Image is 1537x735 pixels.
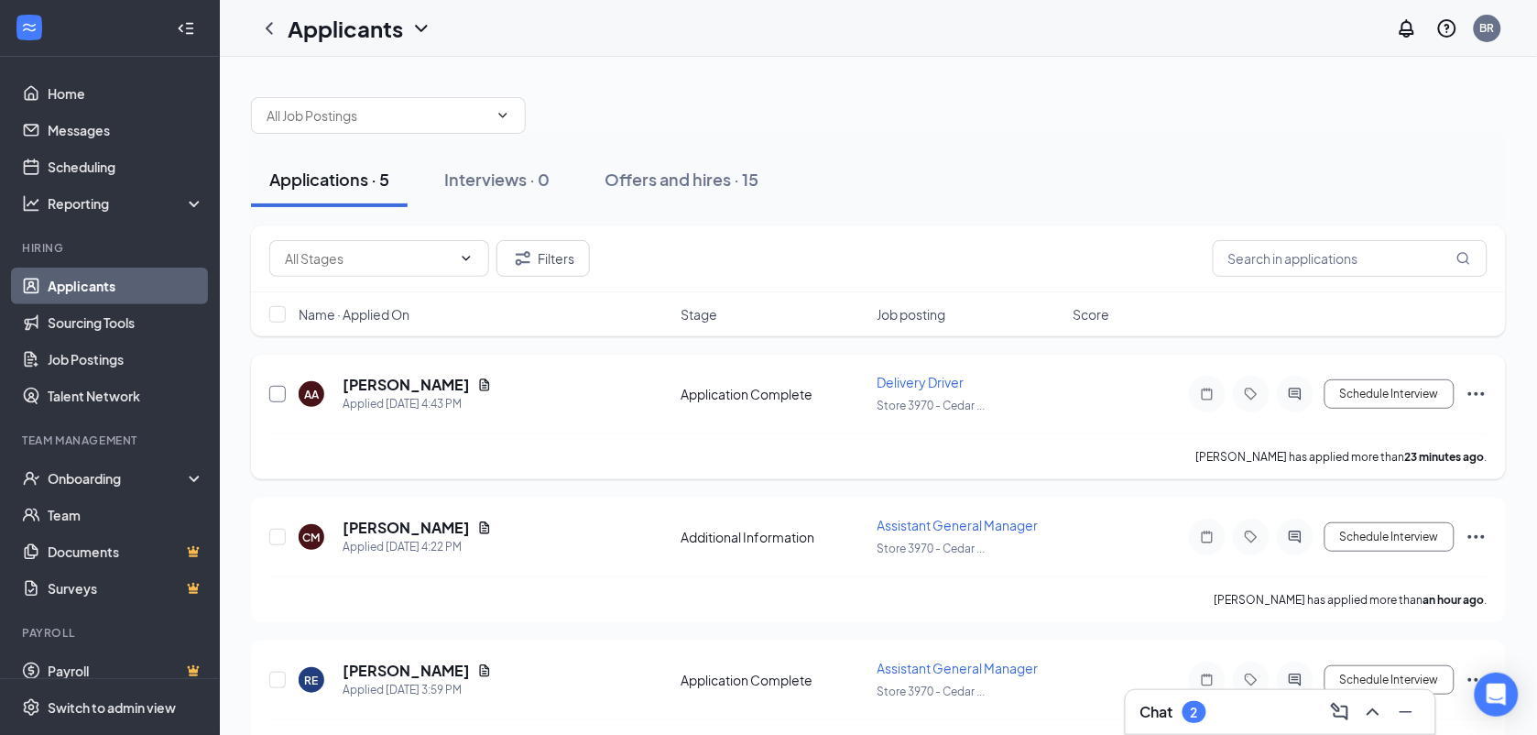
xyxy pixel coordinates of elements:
[878,542,986,555] span: Store 3970 - Cedar ...
[1140,702,1173,722] h3: Chat
[22,433,201,448] div: Team Management
[681,385,867,403] div: Application Complete
[1213,240,1488,277] input: Search in applications
[496,240,590,277] button: Filter Filters
[1396,17,1418,39] svg: Notifications
[48,304,204,341] a: Sourcing Tools
[1391,697,1421,727] button: Minimize
[48,497,204,533] a: Team
[48,148,204,185] a: Scheduling
[1324,522,1455,552] button: Schedule Interview
[343,681,492,699] div: Applied [DATE] 3:59 PM
[304,387,319,402] div: AA
[267,105,488,126] input: All Job Postings
[288,13,403,44] h1: Applicants
[1480,20,1495,36] div: BR
[48,533,204,570] a: DocumentsCrown
[1324,665,1455,695] button: Schedule Interview
[48,341,204,378] a: Job Postings
[878,660,1039,676] span: Assistant General Manager
[48,653,204,689] a: PayrollCrown
[878,399,986,412] span: Store 3970 - Cedar ...
[878,374,965,390] span: Delivery Driver
[299,305,409,324] span: Name · Applied On
[22,469,40,488] svg: UserCheck
[681,528,867,546] div: Additional Information
[1284,530,1306,544] svg: ActiveChat
[1240,673,1262,687] svg: Tag
[1405,450,1485,464] b: 23 minutes ago
[22,625,201,641] div: Payroll
[1362,701,1384,723] svg: ChevronUp
[512,247,534,269] svg: Filter
[1074,305,1110,324] span: Score
[681,671,867,689] div: Application Complete
[1466,383,1488,405] svg: Ellipses
[1358,697,1388,727] button: ChevronUp
[1240,387,1262,401] svg: Tag
[1436,17,1458,39] svg: QuestionInfo
[444,168,550,191] div: Interviews · 0
[20,18,38,37] svg: WorkstreamLogo
[1196,449,1488,465] p: [PERSON_NAME] has applied more than .
[459,251,474,266] svg: ChevronDown
[1196,673,1218,687] svg: Note
[285,248,452,269] input: All Stages
[1475,673,1519,717] div: Open Intercom Messenger
[177,19,195,38] svg: Collapse
[343,518,470,538] h5: [PERSON_NAME]
[477,378,492,392] svg: Document
[1284,673,1306,687] svg: ActiveChat
[343,395,492,413] div: Applied [DATE] 4:43 PM
[878,305,946,324] span: Job posting
[48,112,204,148] a: Messages
[1325,697,1355,727] button: ComposeMessage
[1196,530,1218,544] svg: Note
[496,108,510,123] svg: ChevronDown
[48,570,204,607] a: SurveysCrown
[343,538,492,556] div: Applied [DATE] 4:22 PM
[48,268,204,304] a: Applicants
[1456,251,1471,266] svg: MagnifyingGlass
[22,194,40,213] svg: Analysis
[1423,593,1485,607] b: an hour ago
[878,517,1039,533] span: Assistant General Manager
[48,75,204,112] a: Home
[22,698,40,717] svg: Settings
[1215,592,1488,608] p: [PERSON_NAME] has applied more than .
[1329,701,1351,723] svg: ComposeMessage
[1196,387,1218,401] svg: Note
[258,17,280,39] svg: ChevronLeft
[48,194,205,213] div: Reporting
[1191,705,1198,720] div: 2
[48,378,204,414] a: Talent Network
[22,240,201,256] div: Hiring
[681,305,717,324] span: Stage
[878,685,986,698] span: Store 3970 - Cedar ...
[1466,526,1488,548] svg: Ellipses
[1284,387,1306,401] svg: ActiveChat
[1395,701,1417,723] svg: Minimize
[1466,669,1488,691] svg: Ellipses
[48,698,176,717] div: Switch to admin view
[303,530,321,545] div: CM
[269,168,389,191] div: Applications · 5
[1324,379,1455,409] button: Schedule Interview
[305,673,319,688] div: RE
[477,521,492,535] svg: Document
[343,661,470,681] h5: [PERSON_NAME]
[1240,530,1262,544] svg: Tag
[343,375,470,395] h5: [PERSON_NAME]
[48,469,189,488] div: Onboarding
[477,664,492,678] svg: Document
[410,17,432,39] svg: ChevronDown
[605,168,758,191] div: Offers and hires · 15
